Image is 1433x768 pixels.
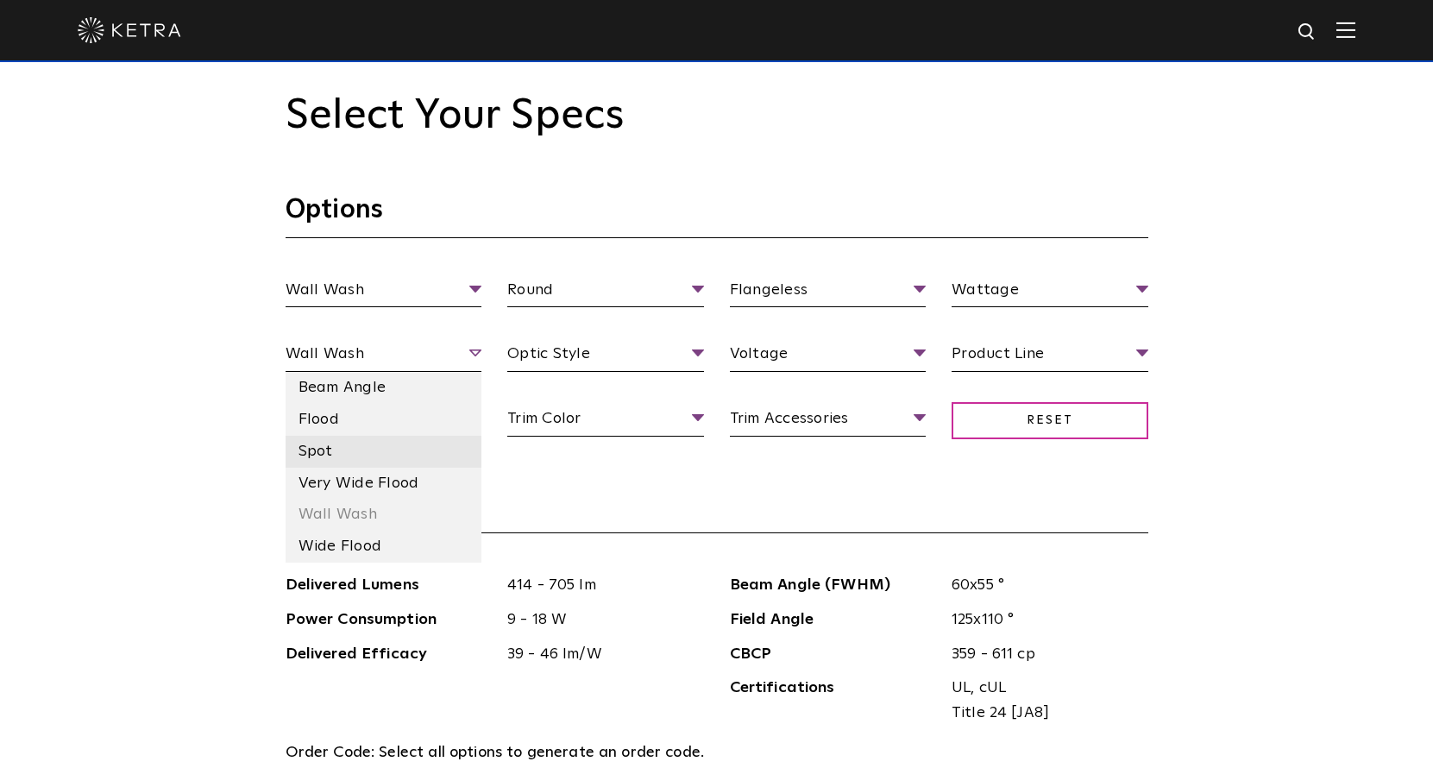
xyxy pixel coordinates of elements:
span: Order Code: [286,745,375,760]
h3: Specifications [286,488,1148,533]
li: Wall Wash [286,499,482,531]
span: Product Line [952,342,1148,372]
span: Select all options to generate an order code. [379,745,704,760]
li: Spot [286,436,482,468]
img: Hamburger%20Nav.svg [1336,22,1355,38]
span: 60x55 ° [939,573,1148,598]
span: 125x110 ° [939,607,1148,633]
span: Flangeless [730,278,927,308]
span: Voltage [730,342,927,372]
span: 39 - 46 lm/W [494,642,704,667]
span: Certifications [730,676,940,726]
span: Wall Wash [286,278,482,308]
span: Beam Angle (FWHM) [730,573,940,598]
h3: Options [286,193,1148,238]
span: Field Angle [730,607,940,633]
span: Optic Style [507,342,704,372]
li: Flood [286,404,482,436]
span: UL, cUL [952,676,1135,701]
span: Trim Accessories [730,406,927,437]
span: Wattage [952,278,1148,308]
li: Beam Angle [286,372,482,404]
span: Trim Color [507,406,704,437]
span: 414 - 705 lm [494,573,704,598]
span: Delivered Lumens [286,573,495,598]
h2: Select Your Specs [286,91,1148,142]
span: Wall Wash [286,342,482,372]
span: Round [507,278,704,308]
span: Title 24 [JA8] [952,701,1135,726]
li: Very Wide Flood [286,468,482,500]
img: ketra-logo-2019-white [78,17,181,43]
li: Wide Flood [286,531,482,563]
img: search icon [1297,22,1318,43]
span: 359 - 611 cp [939,642,1148,667]
span: CBCP [730,642,940,667]
span: 9 - 18 W [494,607,704,633]
span: Power Consumption [286,607,495,633]
span: Reset [952,402,1148,439]
span: Delivered Efficacy [286,642,495,667]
